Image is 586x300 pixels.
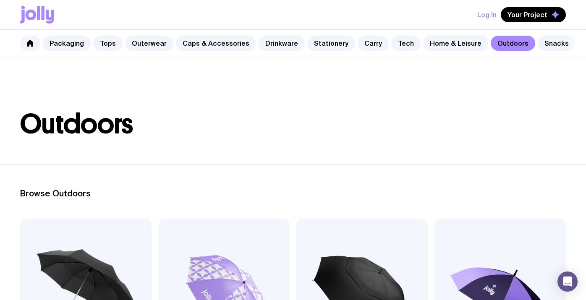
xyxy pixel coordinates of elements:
a: Caps & Accessories [176,36,256,51]
a: Outerwear [125,36,173,51]
a: Stationery [307,36,355,51]
div: Open Intercom Messenger [557,271,578,292]
a: Home & Leisure [423,36,488,51]
button: Your Project [501,7,566,22]
h2: Browse Outdoors [20,188,566,198]
a: Packaging [43,36,91,51]
span: Your Project [508,10,547,19]
button: Log In [477,7,497,22]
a: Drinkware [259,36,305,51]
a: Carry [358,36,389,51]
a: Tech [391,36,421,51]
h1: Outdoors [20,111,566,138]
a: Snacks [538,36,576,51]
a: Tops [93,36,123,51]
a: Outdoors [491,36,535,51]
